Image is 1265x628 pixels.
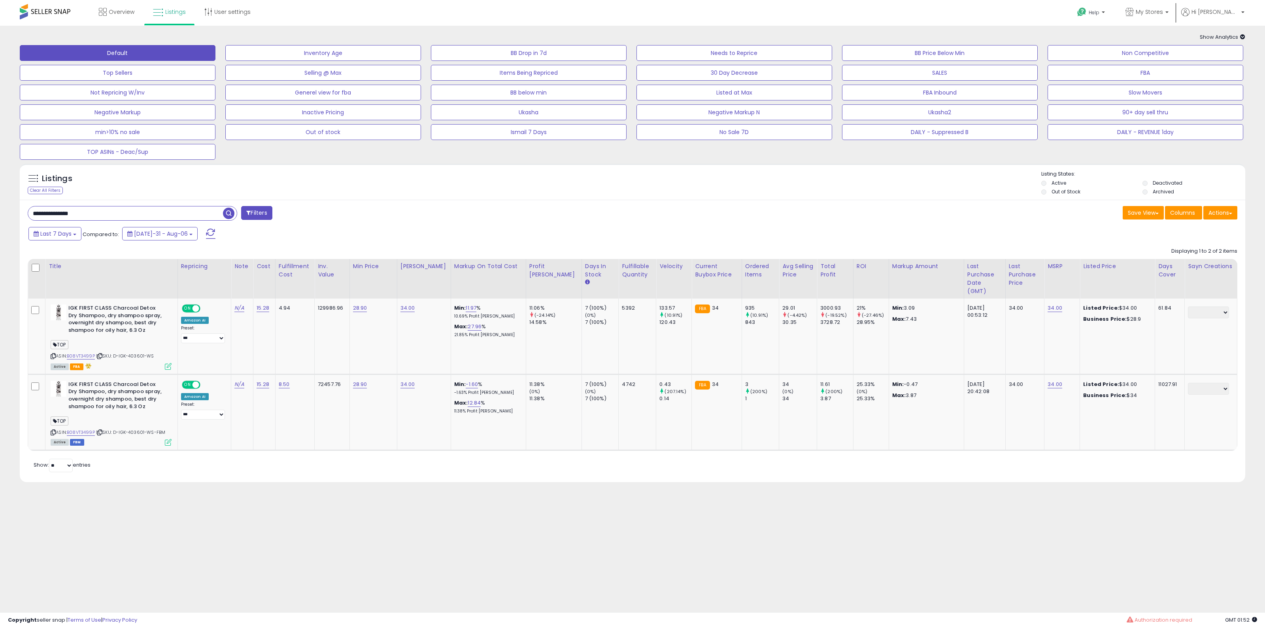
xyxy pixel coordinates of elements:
[400,262,447,270] div: [PERSON_NAME]
[787,312,807,318] small: (-4.42%)
[1052,188,1080,195] label: Out of Stock
[745,395,779,402] div: 1
[529,262,578,279] div: Profit [PERSON_NAME]
[51,305,66,320] img: 41tdq19Q0aL._SL40_.jpg
[225,45,421,61] button: Inventory Age
[1044,259,1080,299] th: CSV column name: cust_attr_1_MSRP
[967,381,999,395] div: [DATE] 20:42:08
[659,395,691,402] div: 0.14
[659,381,691,388] div: 0.43
[1083,392,1127,399] b: Business Price:
[1048,85,1243,100] button: Slow Movers
[892,392,958,399] p: 3.87
[20,124,215,140] button: min>10% no sale
[745,319,779,326] div: 843
[1077,7,1087,17] i: Get Help
[400,380,415,388] a: 34.00
[585,279,590,286] small: Days In Stock.
[842,104,1038,120] button: Ukasha2
[51,439,69,446] span: All listings currently available for purchase on Amazon
[585,395,618,402] div: 7 (100%)
[825,312,846,318] small: (-19.52%)
[20,104,215,120] button: Negative Markup
[750,312,768,318] small: (10.91%)
[42,173,72,184] h5: Listings
[857,381,889,388] div: 25.33%
[1048,104,1243,120] button: 90+ day sell thru
[636,85,832,100] button: Listed at Max
[892,380,904,388] strong: Min:
[431,124,627,140] button: Ismail 7 Days
[820,305,853,312] div: 3000.93
[454,399,468,407] b: Max:
[353,380,367,388] a: 28.90
[892,262,961,270] div: Markup Amount
[257,262,272,270] div: Cost
[825,388,842,395] small: (200%)
[585,319,618,326] div: 7 (100%)
[745,262,776,279] div: Ordered Items
[234,380,244,388] a: N/A
[585,312,596,318] small: (0%)
[431,85,627,100] button: BB below min
[454,380,466,388] b: Min:
[659,305,691,312] div: 133.57
[1083,304,1119,312] b: Listed Price:
[585,262,615,279] div: Days In Stock
[279,262,311,279] div: Fulfillment Cost
[622,381,650,388] div: 4742
[454,323,520,338] div: %
[1009,262,1041,287] div: Last Purchase Price
[51,340,68,349] span: TOP
[1185,259,1237,299] th: CSV column name: cust_attr_5_Sayn Creations
[892,315,906,323] strong: Max:
[1191,8,1239,16] span: Hi [PERSON_NAME]
[51,363,69,370] span: All listings currently available for purchase on Amazon
[820,319,853,326] div: 3728.72
[820,262,850,279] div: Total Profit
[782,395,817,402] div: 34
[51,381,172,445] div: ASIN:
[181,317,209,324] div: Amazon AI
[712,304,719,312] span: 34
[1153,188,1174,195] label: Archived
[454,305,520,319] div: %
[967,262,1002,295] div: Last Purchase Date (GMT)
[1200,33,1245,41] span: Show Analytics
[353,304,367,312] a: 28.90
[20,65,215,81] button: Top Sellers
[454,399,520,414] div: %
[1165,206,1202,219] button: Columns
[51,416,68,426] span: TOP
[134,230,188,238] span: [DATE]-31 - Aug-06
[857,305,889,312] div: 21%
[857,395,889,402] div: 25.33%
[225,124,421,140] button: Out of stock
[1083,380,1119,388] b: Listed Price:
[695,381,710,390] small: FBA
[234,262,250,270] div: Note
[454,409,520,414] p: 11.38% Profit [PERSON_NAME]
[1170,209,1195,217] span: Columns
[659,262,688,270] div: Velocity
[400,304,415,312] a: 34.00
[1181,8,1244,26] a: Hi [PERSON_NAME]
[181,262,228,270] div: Repricing
[1048,124,1243,140] button: DAILY - REVENUE 1day
[466,380,478,388] a: -1.60
[1158,381,1178,388] div: 11027.91
[67,353,95,359] a: B08VT3499P
[665,312,682,318] small: (10.91%)
[529,381,582,388] div: 11.38%
[529,319,582,326] div: 14.58%
[529,305,582,312] div: 11.06%
[1158,305,1178,312] div: 61.84
[842,85,1038,100] button: FBA Inbound
[225,85,421,100] button: Generel view for fba
[1158,262,1181,279] div: Days Cover
[34,461,91,469] span: Show: entries
[122,227,198,240] button: [DATE]-31 - Aug-06
[28,187,63,194] div: Clear All Filters
[1188,262,1234,270] div: Sayn Creations
[70,363,83,370] span: FBA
